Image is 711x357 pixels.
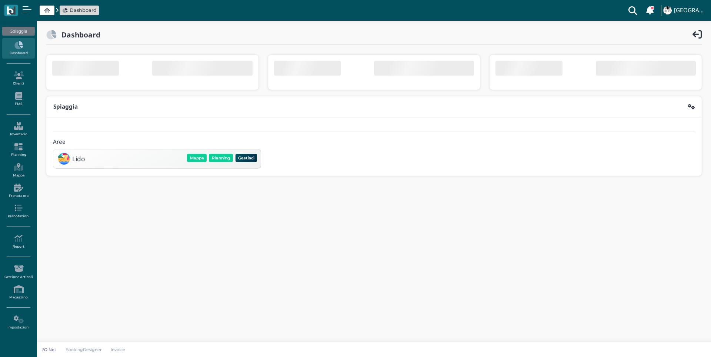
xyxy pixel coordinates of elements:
a: Prenota ora [2,181,34,201]
h4: [GEOGRAPHIC_DATA] [674,7,707,14]
b: Spiaggia [53,103,78,110]
h3: Lido [72,155,85,162]
img: logo [7,6,15,15]
a: Clienti [2,68,34,89]
h4: Aree [53,139,66,145]
a: Dashboard [62,7,97,14]
a: Mappa [2,160,34,181]
button: Gestisci [236,154,257,162]
a: Planning [2,140,34,160]
a: ... [GEOGRAPHIC_DATA] [662,1,707,19]
a: Dashboard [2,38,34,59]
a: Inventario [2,119,34,139]
a: PMS [2,89,34,109]
button: Planning [209,154,233,162]
h2: Dashboard [57,31,100,39]
span: Dashboard [70,7,97,14]
img: ... [663,6,671,14]
div: Spiaggia [2,27,34,36]
iframe: Help widget launcher [658,334,705,351]
button: Mappa [187,154,207,162]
